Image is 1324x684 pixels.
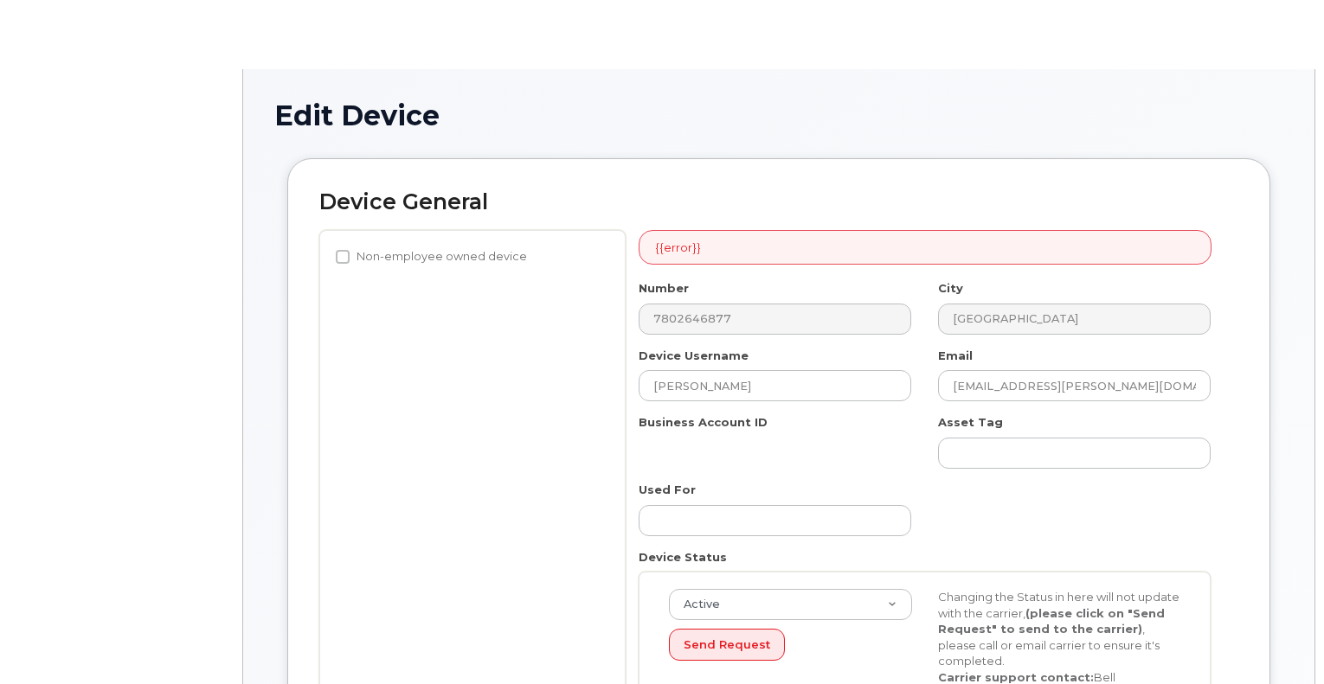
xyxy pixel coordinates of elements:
h1: Edit Device [274,100,1283,131]
label: Business Account ID [639,414,768,431]
label: Asset Tag [938,414,1003,431]
label: City [938,280,963,297]
label: Non-employee owned device [336,246,527,267]
label: Number [639,280,689,297]
label: Email [938,348,973,364]
h2: Device General [319,190,1238,214]
div: {{error}} [639,230,1212,265]
button: Send Request [669,629,785,661]
label: Device Username [639,348,749,364]
strong: (please click on "Send Request" to send to the carrier) [938,606,1165,636]
input: Non-employee owned device [336,250,350,264]
label: Device Status [639,549,727,566]
strong: Carrier support contact: [938,670,1094,684]
label: Used For [639,482,696,498]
